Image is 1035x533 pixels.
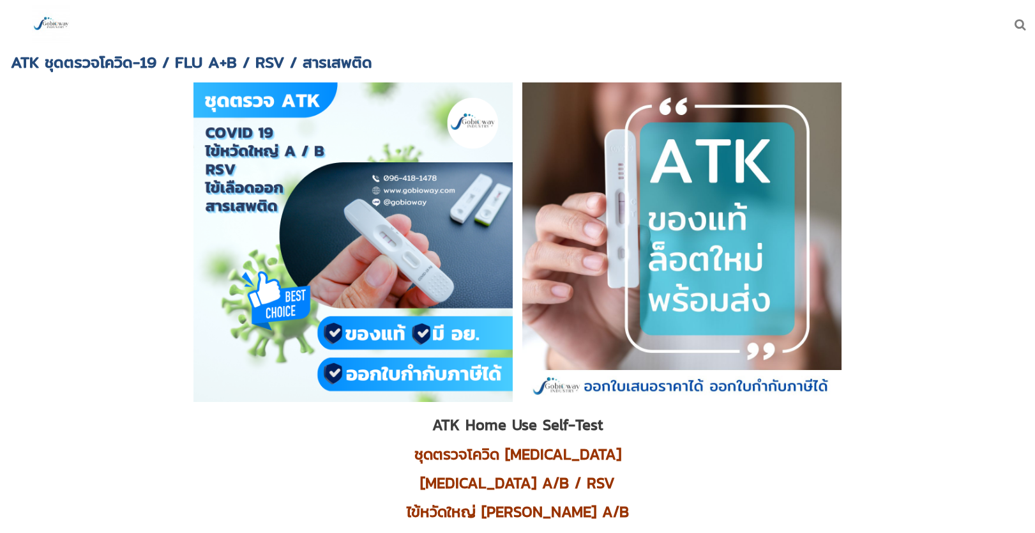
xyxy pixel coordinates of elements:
[420,472,615,494] span: [MEDICAL_DATA] A/B / RSV
[432,413,603,436] span: ATK Home Use Self-Test
[193,82,513,402] img: ชุดตรวจ ATK โควิด COVID-19 ไข้หวัดใหญ่ สายพันธ์ A/B FLU A+B RSV สารเสพติด ไข้เลือดออก ไวรัสทางเดิ...
[414,443,621,465] span: ชุดตรวจโควิด [MEDICAL_DATA]
[32,5,70,43] img: large-1644130236041.jpg
[407,500,629,523] span: ไข้หวัดใหญ่ [PERSON_NAME] A/B
[522,82,842,402] img: ชุดตรวจ ATK โควิด COVID-19 ไข้หวัดใหญ่ สายพันธ์ A/B FLU A+B RSV สารเสพติด ไข้เลือดออก ไวรัสทางเดิ...
[11,50,372,74] span: ATK ชุดตรวจโควิด-19 / FLU A+B / RSV / สารเสพติด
